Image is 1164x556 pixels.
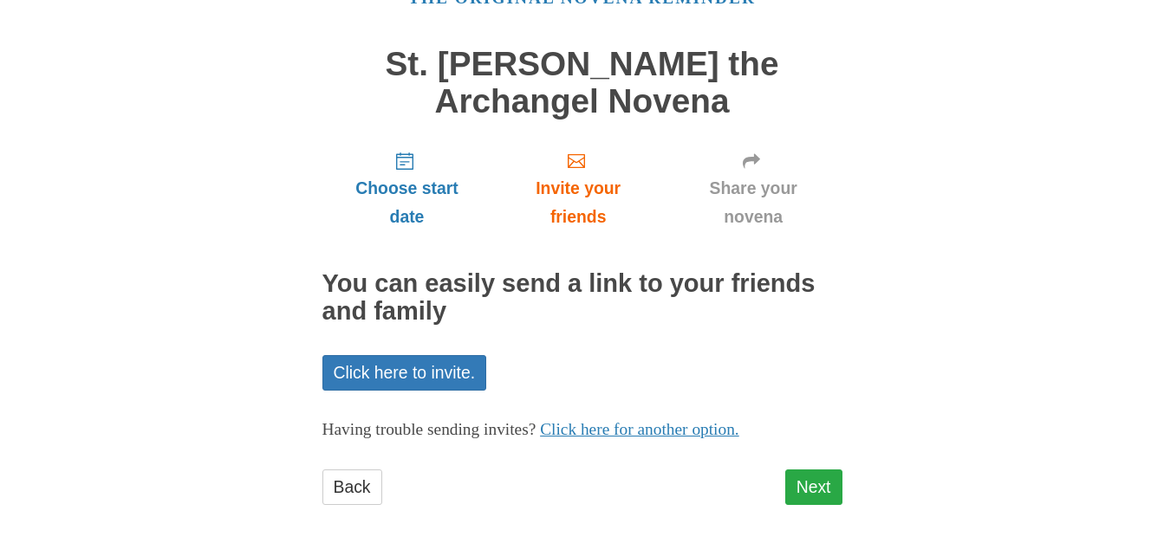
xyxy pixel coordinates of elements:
a: Click here for another option. [540,420,739,438]
span: Share your novena [682,174,825,231]
a: Click here to invite. [322,355,487,391]
a: Next [785,469,842,505]
span: Choose start date [340,174,475,231]
a: Choose start date [322,137,492,240]
span: Invite your friends [509,174,647,231]
h2: You can easily send a link to your friends and family [322,270,842,326]
span: Having trouble sending invites? [322,420,536,438]
a: Share your novena [665,137,842,240]
h1: St. [PERSON_NAME] the Archangel Novena [322,46,842,120]
a: Invite your friends [491,137,664,240]
a: Back [322,469,382,505]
